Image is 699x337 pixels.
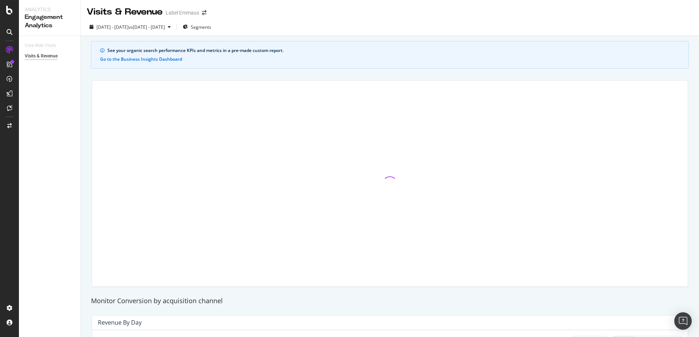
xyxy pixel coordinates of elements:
[166,9,199,16] div: Label Emmaus
[96,24,129,30] span: [DATE] - [DATE]
[25,13,75,30] div: Engagement Analytics
[25,6,75,13] div: Analytics
[25,52,75,60] a: Visits & Revenue
[202,10,206,15] div: arrow-right-arrow-left
[191,24,211,30] span: Segments
[91,41,689,69] div: info banner
[100,57,182,62] button: Go to the Business Insights Dashboard
[25,52,58,60] div: Visits & Revenue
[107,47,680,54] div: See your organic search performance KPIs and metrics in a pre-made custom report.
[98,319,142,326] div: Revenue by Day
[180,21,214,33] button: Segments
[87,21,174,33] button: [DATE] - [DATE]vs[DATE] - [DATE]
[87,296,692,306] div: Monitor Conversion by acquisition channel
[87,6,163,18] div: Visits & Revenue
[129,24,165,30] span: vs [DATE] - [DATE]
[674,312,692,330] div: Open Intercom Messenger
[25,42,63,49] a: Core Web Vitals
[25,42,56,49] div: Core Web Vitals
